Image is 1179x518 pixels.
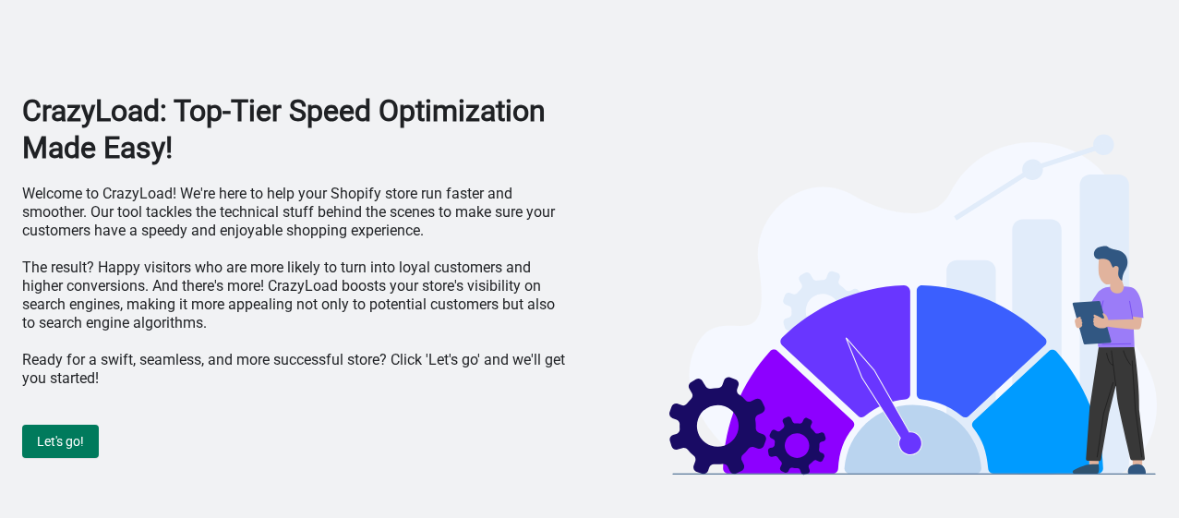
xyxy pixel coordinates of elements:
p: Ready for a swift, seamless, and more successful store? Click 'Let's go' and we'll get you started! [22,351,567,388]
button: Let's go! [22,425,99,458]
p: Welcome to CrazyLoad! We're here to help your Shopify store run faster and smoother. Our tool tac... [22,185,567,240]
span: Let's go! [37,434,84,449]
img: welcome-illustration-bf6e7d16.svg [669,129,1157,476]
h1: CrazyLoad: Top-Tier Speed Optimization Made Easy! [22,92,567,166]
p: The result? Happy visitors who are more likely to turn into loyal customers and higher conversion... [22,259,567,332]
